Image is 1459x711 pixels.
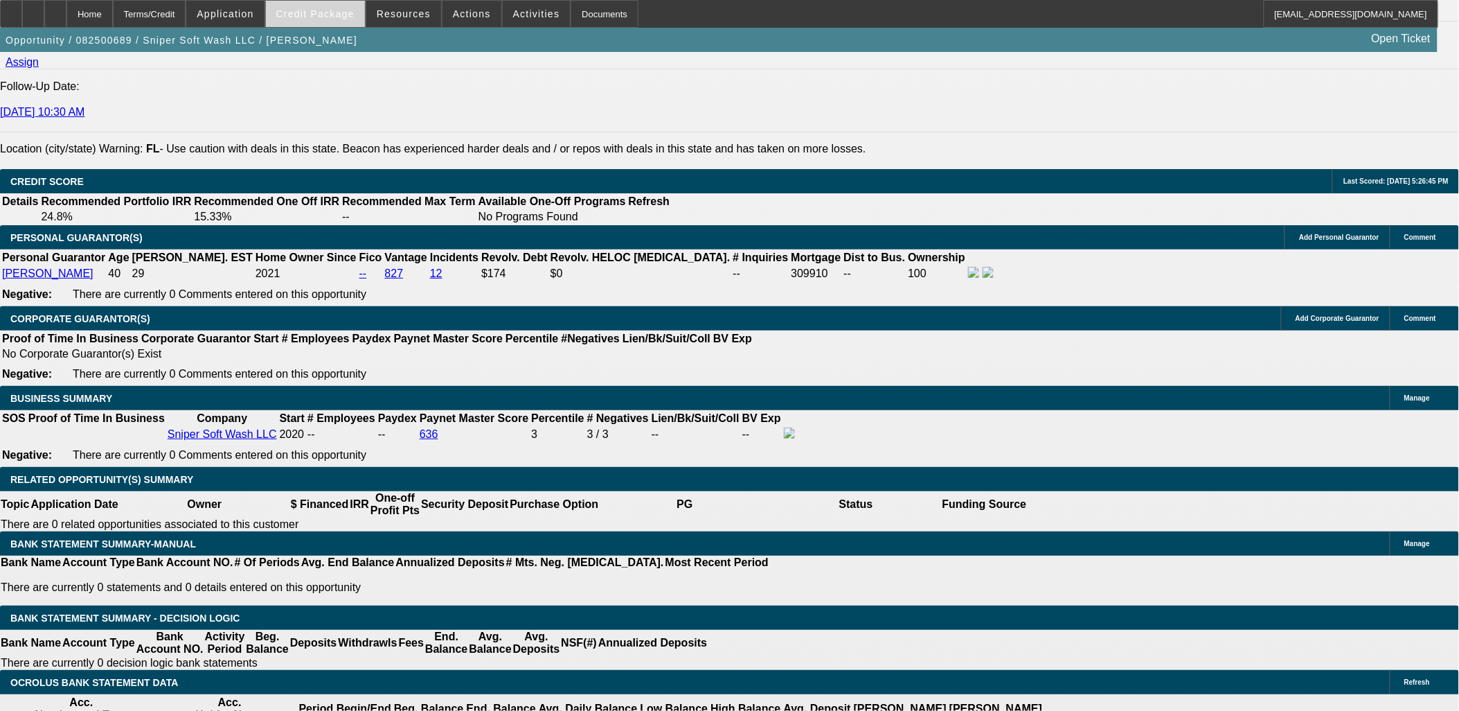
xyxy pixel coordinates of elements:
[468,630,512,656] th: Avg. Balance
[791,252,841,263] b: Mortgage
[193,195,340,209] th: Recommended One Off IRR
[276,8,355,19] span: Credit Package
[40,195,192,209] th: Recommended Portfolio IRR
[1,195,39,209] th: Details
[2,368,52,380] b: Negative:
[713,333,752,344] b: BV Exp
[481,252,548,263] b: Revolv. Debt
[28,412,165,425] th: Proof of Time In Business
[398,630,424,656] th: Fees
[377,8,431,19] span: Resources
[478,210,627,224] td: No Programs Found
[478,195,627,209] th: Available One-Off Programs
[784,428,795,439] img: facebook-icon.png
[512,630,561,656] th: Avg. Deposits
[394,333,503,344] b: Paynet Master Score
[73,368,366,380] span: There are currently 0 Comments entered on this opportunity
[732,266,789,281] td: --
[513,8,560,19] span: Activities
[197,412,247,424] b: Company
[245,630,289,656] th: Beg. Balance
[280,412,305,424] b: Start
[907,266,966,281] td: 100
[2,449,52,461] b: Negative:
[1343,177,1449,185] span: Last Scored: [DATE] 5:26:45 PM
[136,556,234,570] th: Bank Account NO.
[307,428,315,440] span: --
[10,313,150,324] span: CORPORATE GUARANTOR(S)
[968,267,979,278] img: facebook-icon.png
[10,613,240,624] span: Bank Statement Summary - Decision Logic
[442,1,501,27] button: Actions
[560,630,598,656] th: NSF(#)
[146,143,866,155] label: - Use caution with deals in this state. Beacon has experienced harder deals and / or repos with d...
[193,210,340,224] td: 15.33%
[197,8,253,19] span: Application
[73,449,366,461] span: There are currently 0 Comments entered on this opportunity
[2,267,93,279] a: [PERSON_NAME]
[1,581,769,594] p: There are currently 0 statements and 0 details entered on this opportunity
[551,252,731,263] b: Revolv. HELOC [MEDICAL_DATA].
[307,412,375,424] b: # Employees
[10,474,193,485] span: RELATED OPPORTUNITY(S) SUMMARY
[10,677,178,688] span: OCROLUS BANK STATEMENT DATA
[791,266,842,281] td: 309910
[1404,394,1430,402] span: Manage
[30,491,118,518] th: Application Date
[733,252,788,263] b: # Inquiries
[1,347,758,361] td: No Corporate Guarantor(s) Exist
[10,393,112,404] span: BUSINESS SUMMARY
[337,630,397,656] th: Withdrawls
[430,252,478,263] b: Incidents
[1299,234,1379,241] span: Add Personal Guarantor
[352,333,391,344] b: Paydex
[420,491,509,518] th: Security Deposit
[531,428,584,441] div: 3
[341,195,476,209] th: Recommended Max Term
[366,1,441,27] button: Resources
[1366,27,1436,51] a: Open Ticket
[599,491,770,518] th: PG
[141,333,251,344] b: Corporate Guarantor
[1404,234,1436,241] span: Comment
[587,412,649,424] b: # Negatives
[385,267,404,279] a: 827
[843,266,906,281] td: --
[370,491,420,518] th: One-off Profit Pts
[1,332,139,346] th: Proof of Time In Business
[256,252,357,263] b: Home Owner Since
[503,1,571,27] button: Activities
[771,491,942,518] th: Status
[651,427,740,442] td: --
[430,267,442,279] a: 12
[509,491,599,518] th: Purchase Option
[349,491,370,518] th: IRR
[73,288,366,300] span: There are currently 0 Comments entered on this opportunity
[62,630,136,656] th: Account Type
[282,333,350,344] b: # Employees
[186,1,264,27] button: Application
[665,556,769,570] th: Most Recent Period
[742,427,782,442] td: --
[204,630,246,656] th: Activity Period
[652,412,740,424] b: Lien/Bk/Suit/Coll
[1404,315,1436,322] span: Comment
[290,491,350,518] th: $ Financed
[742,412,781,424] b: BV Exp
[844,252,906,263] b: Dist to Bus.
[1404,540,1430,547] span: Manage
[279,427,305,442] td: 2020
[598,630,708,656] th: Annualized Deposits
[359,252,382,263] b: Fico
[628,195,671,209] th: Refresh
[2,252,105,263] b: Personal Guarantor
[119,491,290,518] th: Owner
[942,491,1028,518] th: Funding Source
[10,232,143,243] span: PERSONAL GUARANTOR(S)
[587,428,649,441] div: 3 / 3
[385,252,427,263] b: Vantage
[505,333,558,344] b: Percentile
[395,556,505,570] th: Annualized Deposits
[132,266,253,281] td: 29
[341,210,476,224] td: --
